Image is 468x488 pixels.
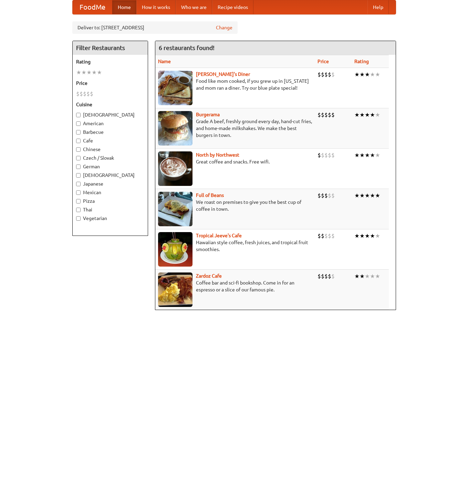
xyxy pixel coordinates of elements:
[328,232,331,240] li: $
[360,111,365,119] li: ★
[365,272,370,280] li: ★
[76,165,81,169] input: German
[324,272,328,280] li: $
[370,192,375,199] li: ★
[365,151,370,159] li: ★
[83,90,86,98] li: $
[76,139,81,143] input: Cafe
[196,71,250,77] a: [PERSON_NAME]'s Diner
[328,272,331,280] li: $
[76,208,81,212] input: Thai
[324,111,328,119] li: $
[318,71,321,78] li: $
[365,111,370,119] li: ★
[76,137,144,144] label: Cafe
[76,129,144,136] label: Barbecue
[360,272,365,280] li: ★
[321,192,324,199] li: $
[76,215,144,222] label: Vegetarian
[196,192,224,198] a: Full of Beans
[72,21,238,34] div: Deliver to: [STREET_ADDRESS]
[360,151,365,159] li: ★
[76,156,81,160] input: Czech / Slovak
[112,0,136,14] a: Home
[331,192,335,199] li: $
[158,71,193,105] img: sallys.jpg
[76,113,81,117] input: [DEMOGRAPHIC_DATA]
[76,182,81,186] input: Japanese
[331,111,335,119] li: $
[370,71,375,78] li: ★
[158,59,171,64] a: Name
[86,90,90,98] li: $
[158,232,193,267] img: jeeves.jpg
[328,71,331,78] li: $
[365,232,370,240] li: ★
[76,163,144,170] label: German
[354,111,360,119] li: ★
[76,130,81,135] input: Barbecue
[76,198,144,205] label: Pizza
[86,69,92,76] li: ★
[331,151,335,159] li: $
[73,0,112,14] a: FoodMe
[321,111,324,119] li: $
[76,120,144,127] label: American
[375,111,380,119] li: ★
[158,199,312,212] p: We roast on premises to give you the best cup of coffee in town.
[76,199,81,203] input: Pizza
[365,192,370,199] li: ★
[331,232,335,240] li: $
[321,232,324,240] li: $
[331,272,335,280] li: $
[360,192,365,199] li: ★
[76,80,144,87] h5: Price
[176,0,212,14] a: Who we are
[158,151,193,186] img: north.jpg
[76,147,81,152] input: Chinese
[318,111,321,119] li: $
[196,233,242,238] b: Tropical Jeeve's Cafe
[73,41,148,55] h4: Filter Restaurants
[321,71,324,78] li: $
[331,71,335,78] li: $
[136,0,176,14] a: How it works
[375,151,380,159] li: ★
[354,272,360,280] li: ★
[354,192,360,199] li: ★
[90,90,93,98] li: $
[76,101,144,108] h5: Cuisine
[212,0,253,14] a: Recipe videos
[76,155,144,161] label: Czech / Slovak
[328,111,331,119] li: $
[375,232,380,240] li: ★
[76,173,81,178] input: [DEMOGRAPHIC_DATA]
[324,192,328,199] li: $
[159,44,215,51] ng-pluralize: 6 restaurants found!
[354,59,369,64] a: Rating
[158,239,312,253] p: Hawaiian style coffee, fresh juices, and tropical fruit smoothies.
[76,189,144,196] label: Mexican
[76,90,80,98] li: $
[370,111,375,119] li: ★
[76,69,81,76] li: ★
[76,111,144,118] label: [DEMOGRAPHIC_DATA]
[370,272,375,280] li: ★
[76,216,81,221] input: Vegetarian
[354,71,360,78] li: ★
[216,24,232,31] a: Change
[328,192,331,199] li: $
[158,272,193,307] img: zardoz.jpg
[360,71,365,78] li: ★
[196,112,220,117] a: Burgerama
[97,69,102,76] li: ★
[318,151,321,159] li: $
[196,152,239,158] a: North by Northwest
[360,232,365,240] li: ★
[321,272,324,280] li: $
[321,151,324,159] li: $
